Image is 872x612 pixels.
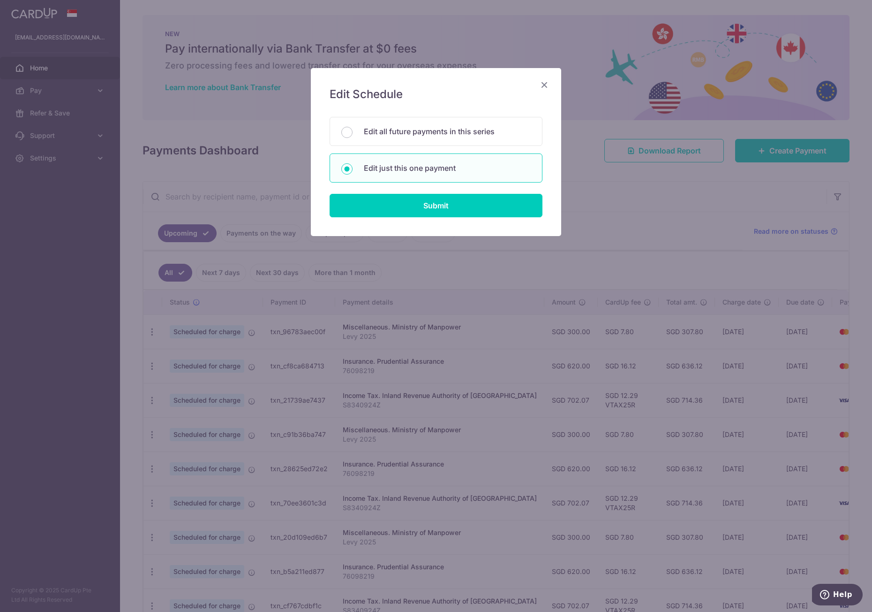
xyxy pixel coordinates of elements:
[539,79,550,91] button: Close
[364,126,531,137] p: Edit all future payments in this series
[330,194,542,217] input: Submit
[812,584,863,607] iframe: Opens a widget where you can find more information
[330,87,542,102] h5: Edit Schedule
[364,162,531,174] p: Edit just this one payment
